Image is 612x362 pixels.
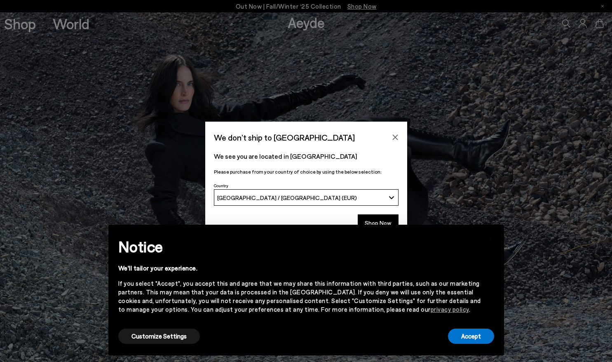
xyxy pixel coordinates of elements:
a: privacy policy [431,306,469,313]
button: Accept [448,329,494,344]
button: Close this notice [481,227,501,247]
h2: Notice [118,236,481,257]
span: × [488,231,494,243]
button: Shop Now [358,214,399,232]
span: We don’t ship to [GEOGRAPHIC_DATA] [214,130,355,145]
div: If you select "Accept", you accept this and agree that we may share this information with third p... [118,279,481,314]
button: Close [389,131,401,143]
p: Please purchase from your country of choice by using the below selection: [214,168,399,176]
span: Country [214,183,228,188]
div: We'll tailor your experience. [118,264,481,273]
button: Customize Settings [118,329,200,344]
span: [GEOGRAPHIC_DATA] / [GEOGRAPHIC_DATA] (EUR) [217,194,357,201]
p: We see you are located in [GEOGRAPHIC_DATA] [214,151,399,161]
